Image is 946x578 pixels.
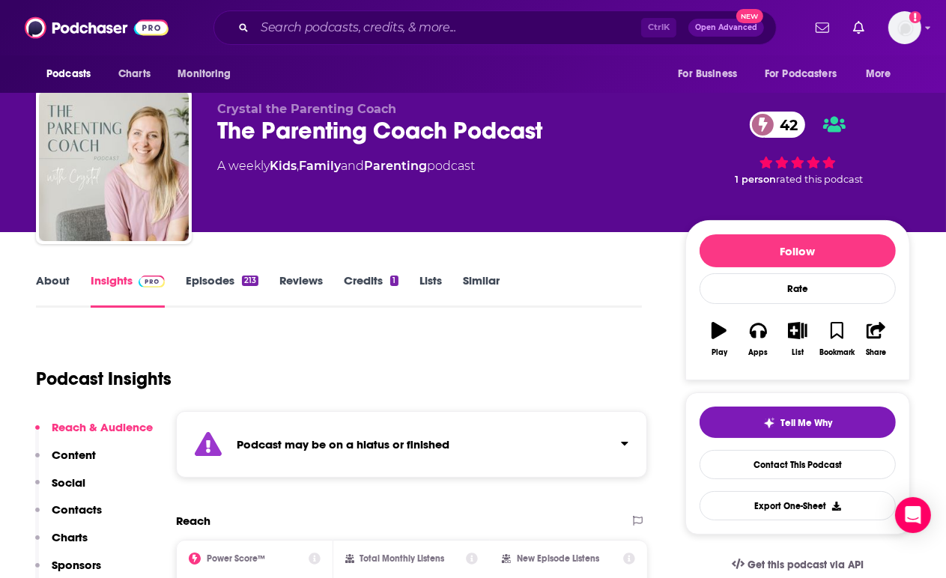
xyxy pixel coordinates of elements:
[712,348,727,357] div: Play
[118,64,151,85] span: Charts
[52,502,102,517] p: Contacts
[700,450,896,479] a: Contact This Podcast
[888,11,921,44] button: Show profile menu
[25,13,169,42] img: Podchaser - Follow, Share and Rate Podcasts
[237,437,449,451] strong: Podcast may be on a hiatus or finished
[35,502,102,530] button: Contacts
[700,312,739,366] button: Play
[909,11,921,23] svg: Add a profile image
[847,15,870,40] a: Show notifications dropdown
[167,60,250,88] button: open menu
[817,312,856,366] button: Bookmark
[888,11,921,44] img: User Profile
[36,368,172,390] h1: Podcast Insights
[857,312,896,366] button: Share
[748,559,864,571] span: Get this podcast via API
[641,18,676,37] span: Ctrl K
[810,15,835,40] a: Show notifications dropdown
[242,276,258,286] div: 213
[299,159,341,173] a: Family
[419,273,442,308] a: Lists
[52,530,88,544] p: Charts
[895,497,931,533] div: Open Intercom Messenger
[39,91,189,241] img: The Parenting Coach Podcast
[888,11,921,44] span: Logged in as JohnJMudgett
[46,64,91,85] span: Podcasts
[186,273,258,308] a: Episodes213
[778,312,817,366] button: List
[217,157,475,175] div: A weekly podcast
[866,64,891,85] span: More
[866,348,886,357] div: Share
[463,273,500,308] a: Similar
[781,417,833,429] span: Tell Me Why
[255,16,641,40] input: Search podcasts, credits, & more...
[35,448,96,475] button: Content
[360,553,445,564] h2: Total Monthly Listens
[765,112,805,138] span: 42
[341,159,364,173] span: and
[213,10,777,45] div: Search podcasts, credits, & more...
[297,159,299,173] span: ,
[217,102,396,116] span: Crystal the Parenting Coach
[755,60,858,88] button: open menu
[52,475,85,490] p: Social
[736,9,763,23] span: New
[178,64,231,85] span: Monitoring
[792,348,804,357] div: List
[52,558,101,572] p: Sponsors
[52,448,96,462] p: Content
[35,420,153,448] button: Reach & Audience
[700,273,896,304] div: Rate
[819,348,855,357] div: Bookmark
[91,273,165,308] a: InsightsPodchaser Pro
[750,112,805,138] a: 42
[688,19,764,37] button: Open AdvancedNew
[344,273,398,308] a: Credits1
[35,475,85,503] button: Social
[139,276,165,288] img: Podchaser Pro
[109,60,160,88] a: Charts
[52,420,153,434] p: Reach & Audience
[207,553,265,564] h2: Power Score™
[390,276,398,286] div: 1
[667,60,756,88] button: open menu
[765,64,837,85] span: For Podcasters
[700,491,896,520] button: Export One-Sheet
[35,530,88,558] button: Charts
[36,60,110,88] button: open menu
[279,273,323,308] a: Reviews
[735,174,776,185] span: 1 person
[678,64,737,85] span: For Business
[700,234,896,267] button: Follow
[517,553,599,564] h2: New Episode Listens
[695,24,757,31] span: Open Advanced
[176,514,210,528] h2: Reach
[763,417,775,429] img: tell me why sparkle
[685,102,910,195] div: 42 1 personrated this podcast
[855,60,910,88] button: open menu
[749,348,768,357] div: Apps
[270,159,297,173] a: Kids
[176,411,647,478] section: Click to expand status details
[364,159,427,173] a: Parenting
[700,407,896,438] button: tell me why sparkleTell Me Why
[739,312,777,366] button: Apps
[36,273,70,308] a: About
[776,174,863,185] span: rated this podcast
